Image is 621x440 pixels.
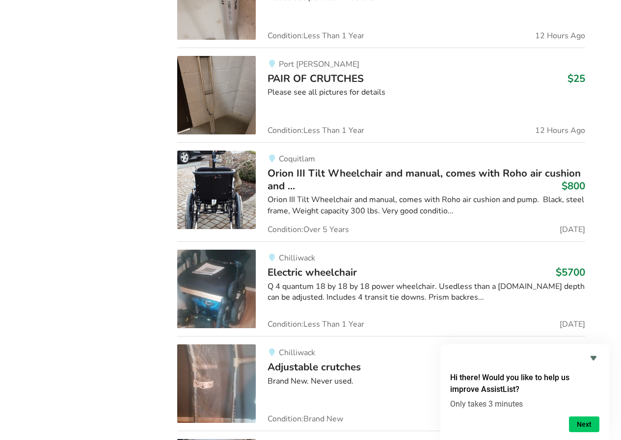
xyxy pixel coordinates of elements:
[177,142,585,242] a: mobility-orion iii tilt wheelchair and manual, comes with roho air cushion and pump. black, steel...
[268,226,349,233] span: Condition: Over 5 Years
[268,376,585,387] div: Brand New. Never used.
[268,320,364,328] span: Condition: Less Than 1 Year
[177,151,256,229] img: mobility-orion iii tilt wheelchair and manual, comes with roho air cushion and pump. black, steel...
[556,266,585,279] h3: $5700
[560,320,585,328] span: [DATE]
[569,416,599,432] button: Next question
[450,372,599,395] h2: Hi there! Would you like to help us improve AssistList?
[450,352,599,432] div: Hi there! Would you like to help us improve AssistList?
[279,253,315,263] span: Chilliwack
[177,250,256,328] img: mobility-electric wheelchair
[279,59,359,70] span: Port [PERSON_NAME]
[562,180,585,192] h3: $800
[567,72,585,85] h3: $25
[279,154,315,164] span: Coquitlam
[268,360,361,374] span: Adjustable crutches
[177,344,256,423] img: mobility-adjustable crutches
[535,127,585,134] span: 12 Hours Ago
[268,87,585,98] div: Please see all pictures for details
[177,56,256,134] img: mobility-pair of crutches
[268,265,357,279] span: Electric wheelchair
[268,127,364,134] span: Condition: Less Than 1 Year
[268,281,585,304] div: Q 4 quantum 18 by 18 by 18 power wheelchair. Usedless than a [DOMAIN_NAME] depth can be adjusted....
[560,226,585,233] span: [DATE]
[268,194,585,217] div: Orion III Tilt Wheelchair and manual, comes with Roho air cushion and pump. Black, steel frame, W...
[177,336,585,431] a: mobility-adjustable crutches ChilliwackAdjustable crutches$50Brand New. Never used.Condition:Bran...
[268,166,581,193] span: Orion III Tilt Wheelchair and manual, comes with Roho air cushion and ...
[535,32,585,40] span: 12 Hours Ago
[588,352,599,364] button: Hide survey
[177,48,585,142] a: mobility-pair of crutches Port [PERSON_NAME]PAIR OF CRUTCHES$25Please see all pictures for detail...
[279,347,315,358] span: Chilliwack
[177,241,585,336] a: mobility-electric wheelchair ChilliwackElectric wheelchair$5700Q 4 quantum 18 by 18 by 18 power w...
[268,72,364,85] span: PAIR OF CRUTCHES
[268,32,364,40] span: Condition: Less Than 1 Year
[268,415,343,423] span: Condition: Brand New
[450,399,599,409] p: Only takes 3 minutes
